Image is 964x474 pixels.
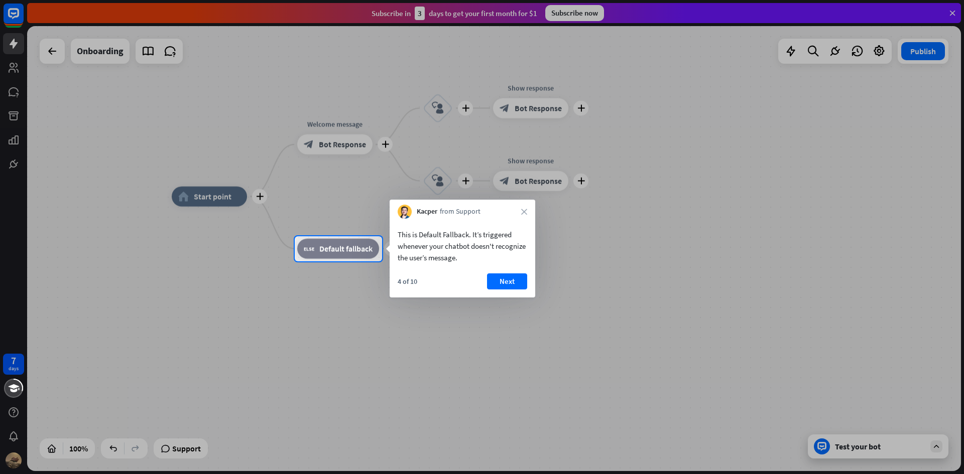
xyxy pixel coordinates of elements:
[398,277,417,286] div: 4 of 10
[440,207,480,217] span: from Support
[304,244,314,254] i: block_fallback
[521,209,527,215] i: close
[319,244,373,254] span: Default fallback
[8,4,38,34] button: Open LiveChat chat widget
[398,229,527,263] div: This is Default Fallback. It’s triggered whenever your chatbot doesn't recognize the user’s message.
[487,273,527,289] button: Next
[417,207,437,217] span: Kacper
